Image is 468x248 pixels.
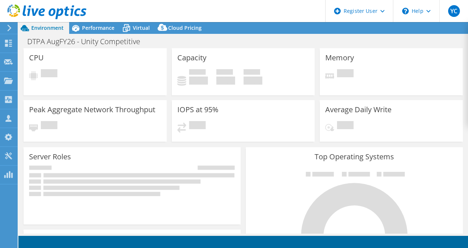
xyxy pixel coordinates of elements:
[189,69,206,77] span: Used
[168,24,202,31] span: Cloud Pricing
[402,8,409,14] svg: \n
[216,77,235,85] h4: 0 GiB
[325,106,391,114] h3: Average Daily Write
[177,106,219,114] h3: IOPS at 95%
[216,69,233,77] span: Free
[244,77,262,85] h4: 0 GiB
[133,24,150,31] span: Virtual
[337,69,354,79] span: Pending
[189,77,208,85] h4: 0 GiB
[31,24,64,31] span: Environment
[448,5,460,17] span: YC
[29,153,71,161] h3: Server Roles
[41,69,57,79] span: Pending
[177,54,206,62] h3: Capacity
[24,38,152,46] h1: DTPA AugFY26 - Unity Competitive
[251,153,457,161] h3: Top Operating Systems
[82,24,114,31] span: Performance
[41,121,57,131] span: Pending
[29,54,44,62] h3: CPU
[325,54,354,62] h3: Memory
[29,106,155,114] h3: Peak Aggregate Network Throughput
[189,121,206,131] span: Pending
[244,69,260,77] span: Total
[337,121,354,131] span: Pending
